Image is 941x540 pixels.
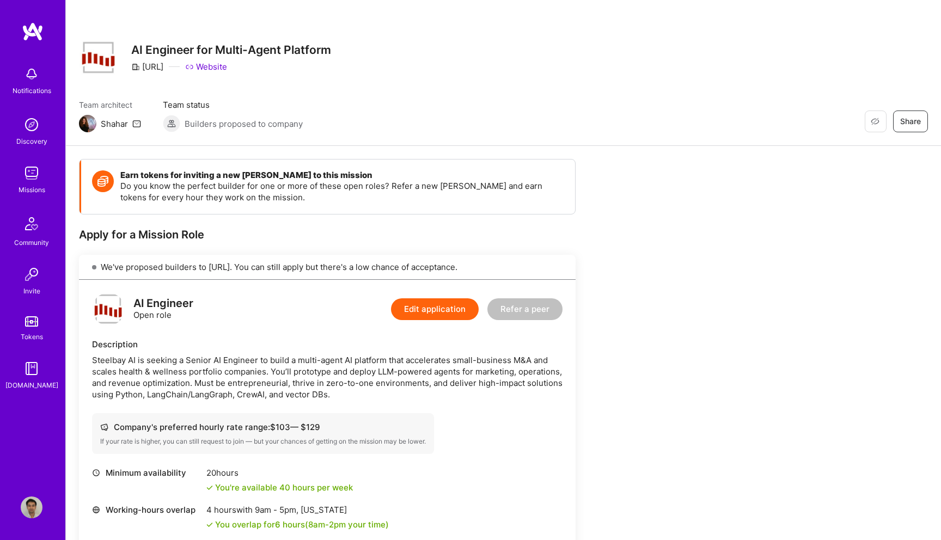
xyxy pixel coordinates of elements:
button: Refer a peer [487,298,563,320]
div: Minimum availability [92,467,201,478]
span: Builders proposed to company [185,118,303,130]
img: Team Architect [79,115,96,132]
i: icon Clock [92,469,100,477]
img: Invite [21,263,42,285]
img: Community [19,211,45,237]
span: Share [900,116,921,127]
div: Notifications [13,85,51,96]
a: User Avatar [18,496,45,518]
img: teamwork [21,162,42,184]
img: logo [22,22,44,41]
span: 9am - 5pm , [253,505,301,515]
div: Missions [19,184,45,195]
div: Discovery [16,136,47,147]
i: icon CompanyGray [131,63,140,71]
img: User Avatar [21,496,42,518]
div: Tokens [21,331,43,342]
div: Working-hours overlap [92,504,201,516]
i: icon Check [206,521,213,528]
span: 8am - 2pm [308,519,346,530]
i: icon Check [206,484,213,491]
img: Builders proposed to company [163,115,180,132]
p: Do you know the perfect builder for one or more of these open roles? Refer a new [PERSON_NAME] an... [120,180,564,203]
div: You're available 40 hours per week [206,482,353,493]
i: icon EyeClosed [871,117,879,126]
i: icon Cash [100,423,108,431]
h4: Earn tokens for inviting a new [PERSON_NAME] to this mission [120,170,564,180]
a: Website [185,61,227,72]
img: guide book [21,358,42,379]
i: icon World [92,506,100,514]
button: Share [893,111,928,132]
i: icon Mail [132,119,141,128]
img: logo [92,293,125,326]
div: We've proposed builders to [URL]. You can still apply but there's a low chance of acceptance. [79,255,576,280]
button: Edit application [391,298,479,320]
div: Shahar [101,118,128,130]
div: [URL] [131,61,163,72]
img: bell [21,63,42,85]
div: Apply for a Mission Role [79,228,576,242]
img: Token icon [92,170,114,192]
div: Steelbay AI is seeking a Senior AI Engineer to build a multi-agent AI platform that accelerates s... [92,354,563,400]
div: If your rate is higher, you can still request to join — but your chances of getting on the missio... [100,437,426,446]
span: Team architect [79,99,141,111]
div: Invite [23,285,40,297]
img: Company Logo [79,40,118,75]
div: 20 hours [206,467,353,478]
div: [DOMAIN_NAME] [5,379,58,391]
div: AI Engineer [133,298,193,309]
div: Company's preferred hourly rate range: $ 103 — $ 129 [100,421,426,433]
div: Community [14,237,49,248]
span: Team status [163,99,303,111]
div: 4 hours with [US_STATE] [206,504,389,516]
div: You overlap for 6 hours ( your time) [215,519,389,530]
div: Open role [133,298,193,321]
img: tokens [25,316,38,327]
div: Description [92,339,563,350]
h3: AI Engineer for Multi-Agent Platform [131,43,331,57]
img: discovery [21,114,42,136]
